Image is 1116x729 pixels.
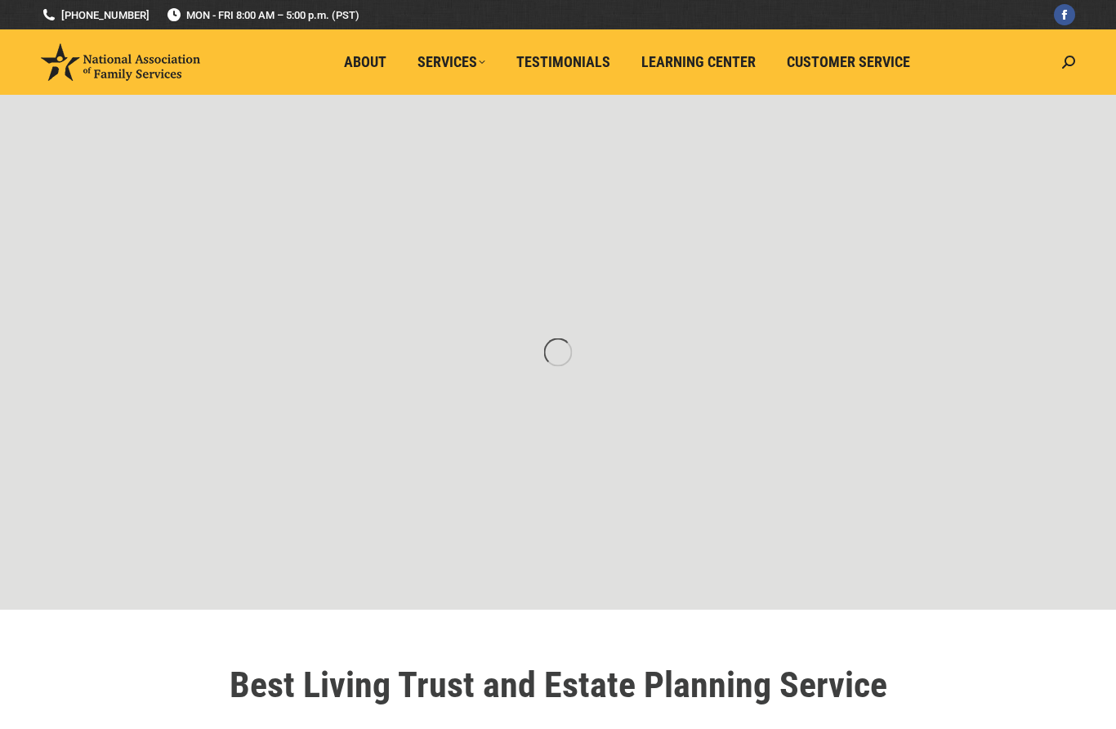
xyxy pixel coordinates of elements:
[100,667,1016,703] h1: Best Living Trust and Estate Planning Service
[417,53,485,71] span: Services
[641,53,756,71] span: Learning Center
[630,47,767,78] a: Learning Center
[166,7,359,23] span: MON - FRI 8:00 AM – 5:00 p.m. (PST)
[41,43,200,81] img: National Association of Family Services
[1054,4,1075,25] a: Facebook page opens in new window
[344,53,386,71] span: About
[775,47,922,78] a: Customer Service
[787,53,910,71] span: Customer Service
[333,47,398,78] a: About
[516,53,610,71] span: Testimonials
[505,47,622,78] a: Testimonials
[41,7,150,23] a: [PHONE_NUMBER]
